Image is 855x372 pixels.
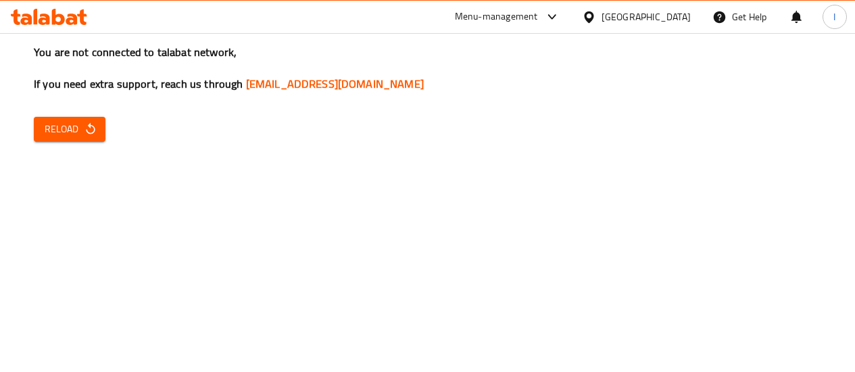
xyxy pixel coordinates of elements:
[833,9,835,24] span: I
[455,9,538,25] div: Menu-management
[34,45,821,92] h3: You are not connected to talabat network, If you need extra support, reach us through
[34,117,105,142] button: Reload
[45,121,95,138] span: Reload
[602,9,691,24] div: [GEOGRAPHIC_DATA]
[246,74,424,94] a: [EMAIL_ADDRESS][DOMAIN_NAME]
